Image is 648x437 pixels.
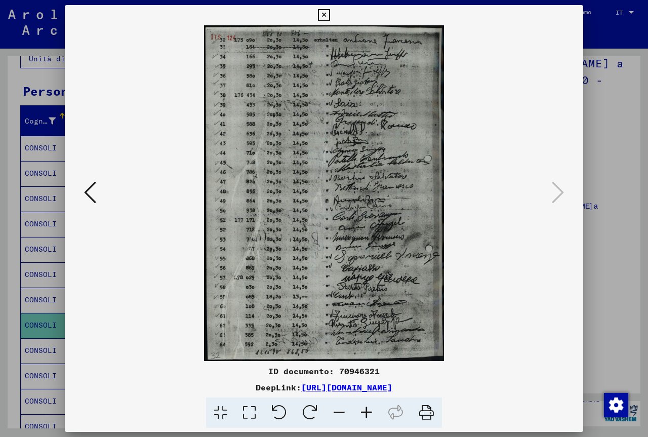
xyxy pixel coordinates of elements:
[604,393,628,417] img: Modifica consenso
[603,392,628,417] div: Modifica consenso
[99,25,549,361] img: 002.jpg
[256,382,301,392] font: DeepLink:
[268,366,380,376] font: ID documento: 70946321
[301,382,392,392] a: [URL][DOMAIN_NAME]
